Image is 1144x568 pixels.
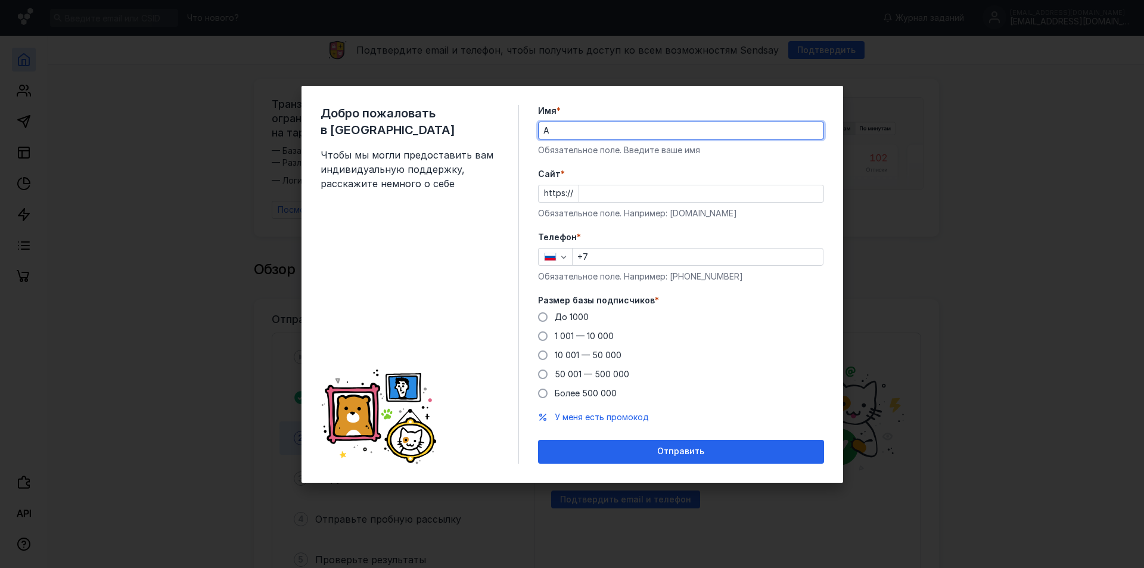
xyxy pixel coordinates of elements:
span: 50 001 — 500 000 [555,369,629,379]
button: Отправить [538,440,824,464]
span: Имя [538,105,557,117]
span: Более 500 000 [555,388,617,398]
button: У меня есть промокод [555,411,649,423]
span: Добро пожаловать в [GEOGRAPHIC_DATA] [321,105,499,138]
span: 1 001 — 10 000 [555,331,614,341]
span: Отправить [657,446,704,457]
span: Чтобы мы могли предоставить вам индивидуальную поддержку, расскажите немного о себе [321,148,499,191]
span: 10 001 — 50 000 [555,350,621,360]
div: Обязательное поле. Например: [DOMAIN_NAME] [538,207,824,219]
span: Размер базы подписчиков [538,294,655,306]
span: Телефон [538,231,577,243]
div: Обязательное поле. Например: [PHONE_NUMBER] [538,271,824,283]
span: Cайт [538,168,561,180]
div: Обязательное поле. Введите ваше имя [538,144,824,156]
span: До 1000 [555,312,589,322]
span: У меня есть промокод [555,412,649,422]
